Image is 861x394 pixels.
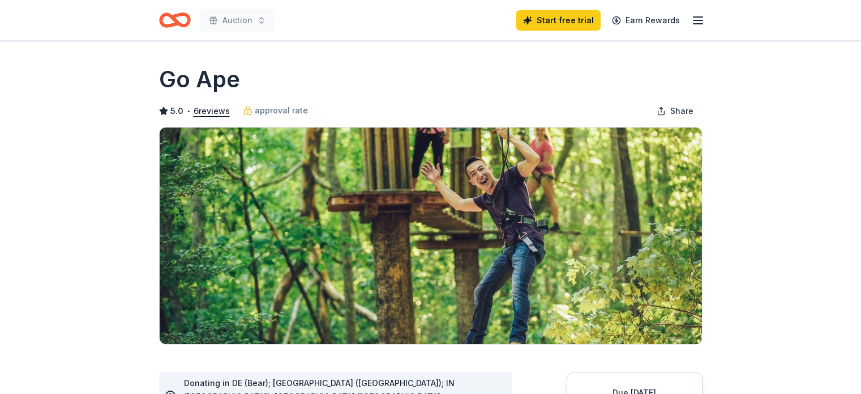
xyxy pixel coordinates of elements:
h1: Go Ape [159,63,240,95]
a: Start free trial [516,10,601,31]
button: 6reviews [194,104,230,118]
a: approval rate [243,104,308,117]
button: Auction [200,9,275,32]
span: 5.0 [170,104,183,118]
a: Home [159,7,191,33]
button: Share [648,100,702,122]
span: Auction [222,14,252,27]
a: Earn Rewards [605,10,687,31]
span: • [186,107,190,116]
img: Image for Go Ape [160,128,702,344]
span: Share [670,104,693,118]
span: approval rate [255,104,308,117]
